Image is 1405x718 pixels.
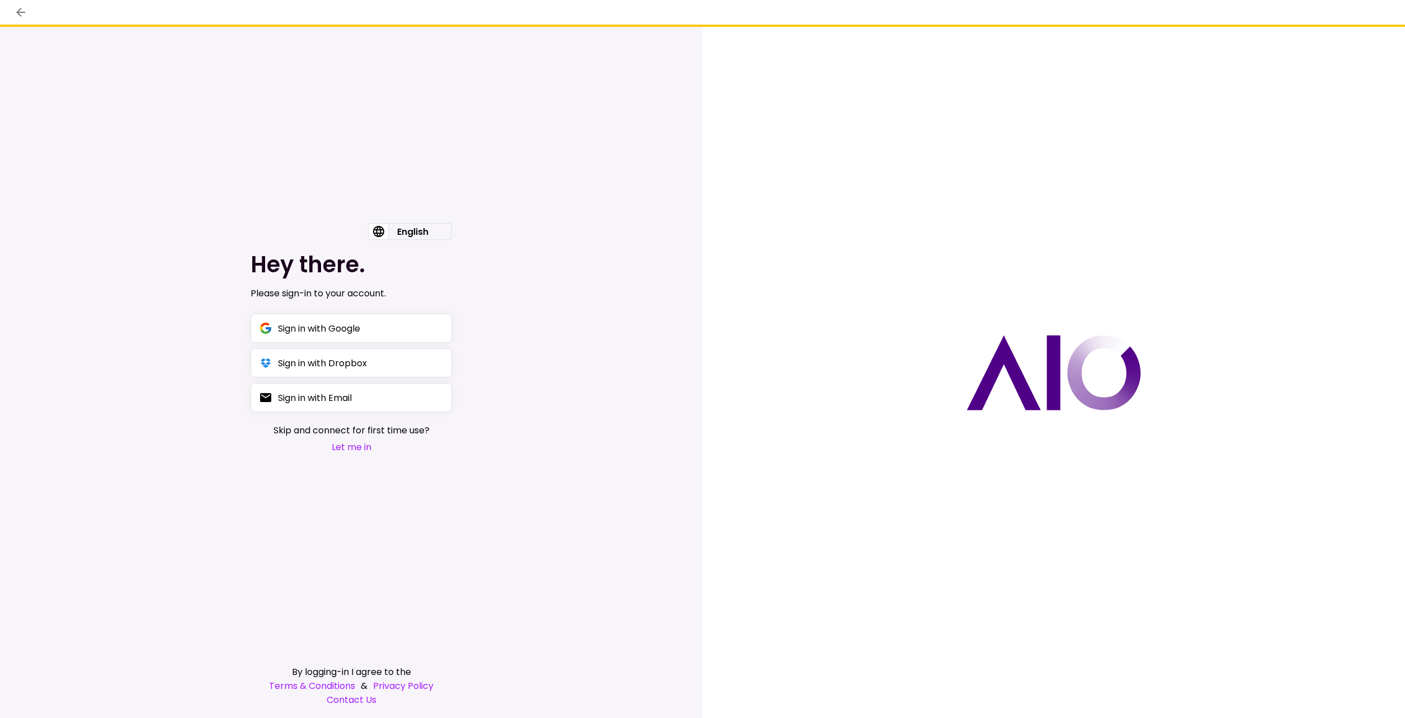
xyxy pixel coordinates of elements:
div: Sign in with Email [278,391,352,405]
a: Terms & Conditions [269,679,355,693]
span: Skip and connect for first time use? [274,423,430,437]
div: English [388,224,437,239]
img: AIO logo [966,335,1141,410]
h1: Hey there. [251,251,452,278]
button: Sign in with Dropbox [251,348,452,377]
button: Sign in with Google [251,314,452,343]
div: & [251,679,452,693]
div: Sign in with Google [278,322,360,336]
a: Privacy Policy [373,679,433,693]
button: Sign in with Email [251,383,452,412]
a: Contact Us [251,693,452,707]
div: Sign in with Dropbox [278,356,367,370]
div: Please sign-in to your account. [251,287,452,300]
button: back [11,3,30,22]
div: By logging-in I agree to the [251,665,452,679]
button: Let me in [274,440,430,454]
